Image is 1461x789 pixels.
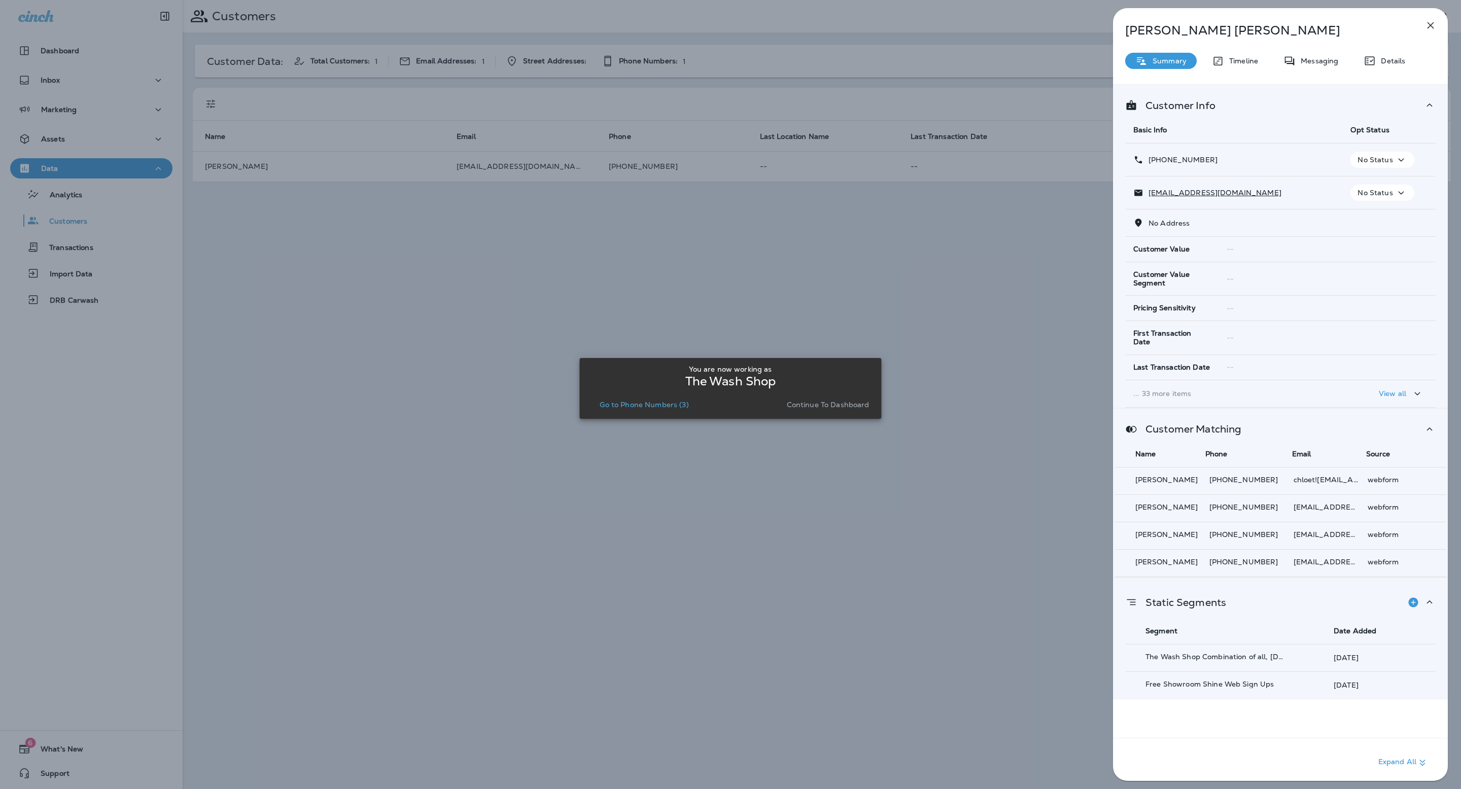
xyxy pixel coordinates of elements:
[1137,425,1241,433] p: Customer Matching
[1209,530,1285,539] p: [PHONE_NUMBER]
[1368,503,1426,511] p: webform
[1376,57,1405,65] p: Details
[1334,626,1376,635] span: Date Added
[1375,384,1428,403] button: View all
[1227,333,1234,342] span: --
[1135,530,1201,539] p: [PERSON_NAME]
[596,398,692,412] button: Go to Phone Numbers (3)
[1209,558,1285,566] p: [PHONE_NUMBER]
[1145,680,1285,688] p: Free Showroom Shine Web Sign Ups
[1135,558,1201,566] p: [PERSON_NAME]
[1403,592,1423,613] button: Add to Static Segment
[1227,304,1234,313] span: --
[1227,274,1234,283] span: --
[1294,503,1360,511] p: chloet328@gmail.com
[1143,156,1217,164] p: [PHONE_NUMBER]
[1366,449,1390,458] span: Source
[1137,598,1226,606] p: Static Segments
[1227,363,1234,372] span: --
[1133,304,1196,312] span: Pricing Sensitivity
[1143,189,1281,197] p: [EMAIL_ADDRESS][DOMAIN_NAME]
[1143,219,1190,227] p: No Address
[1296,57,1338,65] p: Messaging
[1358,156,1393,164] p: No Status
[600,401,688,409] p: Go to Phone Numbers (3)
[1374,754,1433,772] button: Expand All
[1135,503,1201,511] p: [PERSON_NAME]
[1334,654,1359,662] p: [DATE]
[1133,245,1190,254] span: Customer Value
[1133,389,1334,398] p: ... 33 more items
[1137,101,1215,110] p: Customer Info
[1294,476,1360,484] p: chloet!328@gmail.com
[1292,449,1311,458] span: Email
[1145,626,1177,635] span: Segment
[1133,363,1210,372] span: Last Transaction Date
[1368,558,1426,566] p: webform
[1368,530,1426,539] p: webform
[1133,329,1210,346] span: First Transaction Date
[1135,476,1201,484] p: [PERSON_NAME]
[1209,476,1285,484] p: [PHONE_NUMBER]
[689,365,772,373] p: You are now working as
[783,398,874,412] button: Continue to Dashboard
[1378,757,1429,769] p: Expand All
[1350,152,1414,168] button: No Status
[787,401,869,409] p: Continue to Dashboard
[1125,23,1402,38] p: [PERSON_NAME] [PERSON_NAME]
[1135,449,1156,458] span: Name
[685,377,776,385] p: The Wash Shop
[1334,681,1359,689] p: [DATE]
[1133,270,1210,288] span: Customer Value Segment
[1147,57,1187,65] p: Summary
[1294,530,1360,539] p: chloet328@gmail.com
[1145,653,1285,661] p: The Wash Shop Combination of all, May 2024
[1379,389,1406,398] p: View all
[1368,476,1426,484] p: webform
[1350,185,1414,201] button: No Status
[1209,503,1285,511] p: [PHONE_NUMBER]
[1227,244,1234,254] span: --
[1294,558,1360,566] p: chloet328@gmail.com
[1205,449,1228,458] span: Phone
[1224,57,1258,65] p: Timeline
[1358,189,1393,197] p: No Status
[1133,125,1167,134] span: Basic Info
[1350,125,1389,134] span: Opt Status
